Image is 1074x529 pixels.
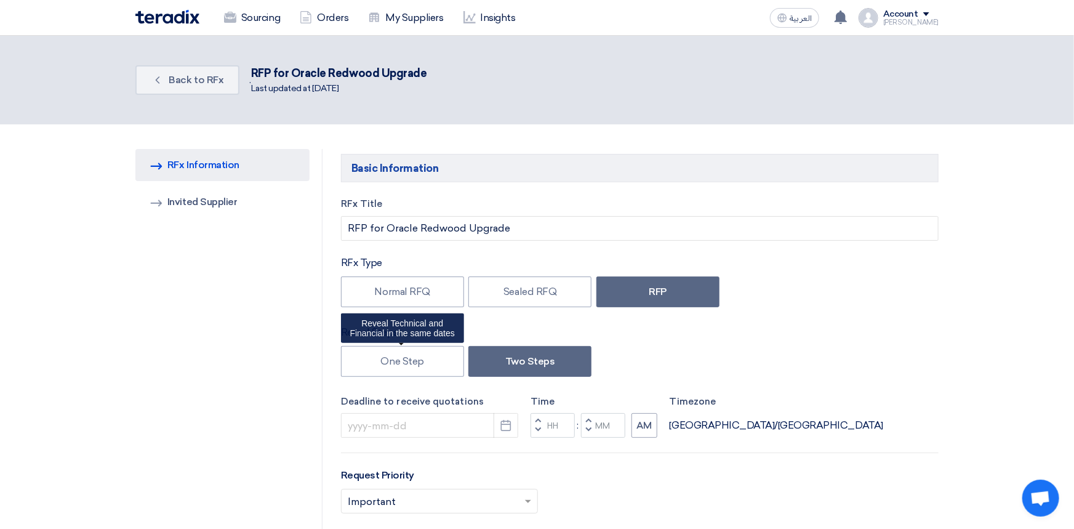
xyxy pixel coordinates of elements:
[1022,480,1059,517] a: Open chat
[251,65,427,82] div: RFP for Oracle Redwood Upgrade
[251,82,427,95] div: Last updated at [DATE]
[290,4,358,31] a: Orders
[790,14,812,23] span: العربية
[341,256,939,270] div: RFx Type
[135,149,310,181] a: RFx Information
[341,468,414,483] label: Request Priority
[596,277,719,307] label: RFP
[341,346,464,377] label: One Step
[468,277,591,307] label: Sealed RFQ
[670,395,883,409] label: Timezone
[135,60,939,100] div: .
[531,395,657,409] label: Time
[341,395,518,409] label: Deadline to receive quotations
[631,413,657,438] button: AM
[575,418,581,433] div: :
[341,197,939,211] label: RFx Title
[135,10,199,24] img: Teradix logo
[341,325,939,340] div: Reveal Steps
[468,346,591,377] label: Two Steps
[135,65,239,95] a: Back to RFx
[454,4,526,31] a: Insights
[341,313,464,343] div: Reveal Technical and Financial in the same dates
[358,4,453,31] a: My Suppliers
[670,418,883,433] div: [GEOGRAPHIC_DATA]/[GEOGRAPHIC_DATA]
[883,19,939,26] div: [PERSON_NAME]
[341,413,518,438] input: yyyy-mm-dd
[770,8,819,28] button: العربية
[341,216,939,241] input: e.g. New ERP System, Server Visualization Project...
[341,277,464,307] label: Normal RFQ
[214,4,290,31] a: Sourcing
[341,154,939,182] h5: Basic Information
[531,413,575,438] input: Hours
[581,413,625,438] input: Minutes
[859,8,878,28] img: profile_test.png
[135,186,310,218] a: Invited Supplier
[169,74,224,86] span: Back to RFx
[883,9,918,20] div: Account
